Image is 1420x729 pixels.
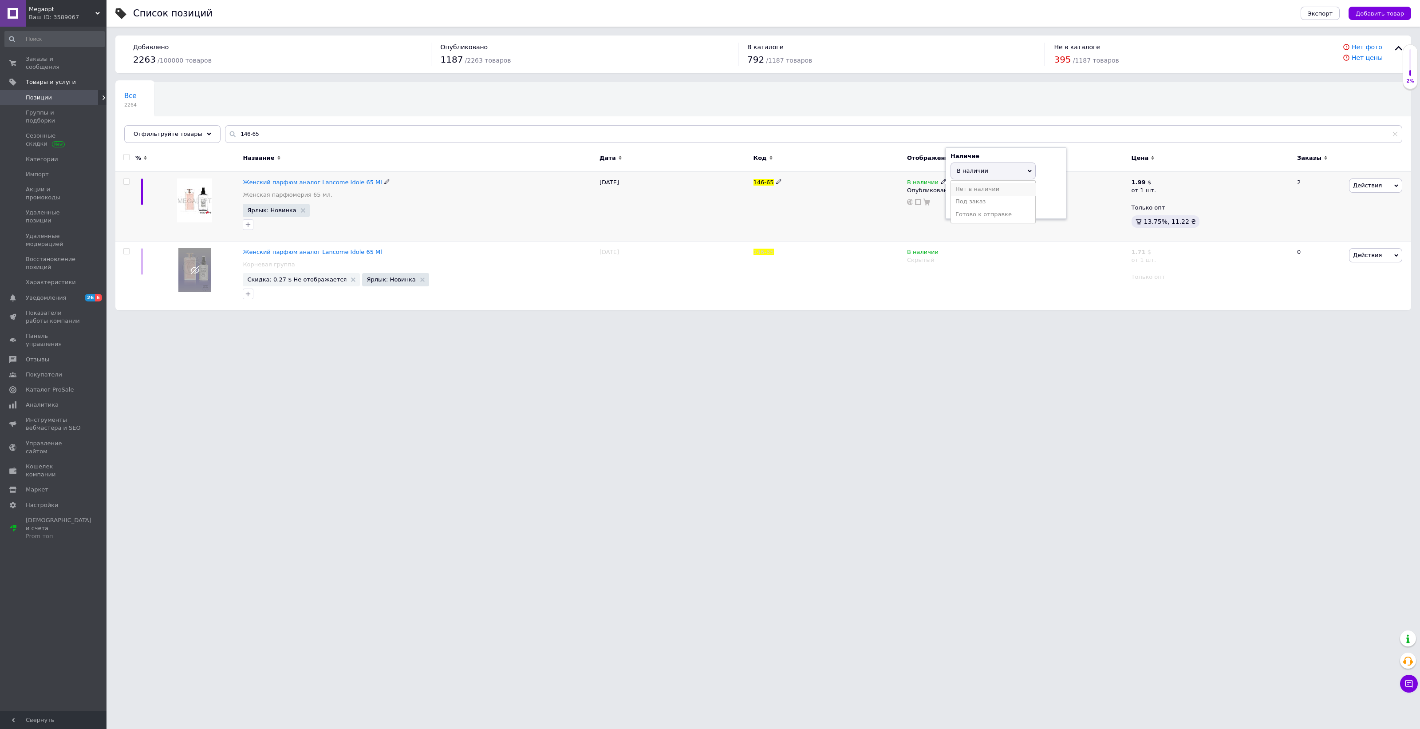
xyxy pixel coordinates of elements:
span: 395 [1054,54,1071,65]
div: 2 [1292,172,1347,242]
span: В наличии [907,249,939,258]
span: Дата [600,154,616,162]
span: Код [753,154,767,162]
span: Отфильтруйте товары [134,131,202,137]
span: Цена [1132,154,1149,162]
span: Кошелек компании [26,463,82,479]
div: Опубликован [907,186,1127,194]
span: Позиции [26,94,52,102]
span: Заказы и сообщения [26,55,82,71]
span: Название [243,154,274,162]
span: Покупатели [26,371,62,379]
span: 26 [85,294,95,301]
span: В наличии [907,179,939,188]
span: Ярлык: Новинка [367,277,415,282]
div: Ваш ID: 3589067 [29,13,106,21]
span: В каталоге [747,44,783,51]
span: [DEMOGRAPHIC_DATA] и счета [26,516,91,541]
img: Женский парфюм аналог Lancome Idole 65 Ml [177,178,212,222]
span: Группы и подборки [26,109,82,125]
div: Только опт [1132,273,1290,281]
span: Действия [1353,182,1382,189]
span: 146-65 [753,179,774,186]
span: Megaopt [29,5,95,13]
li: Готово к отправке [951,208,1035,221]
div: от 1 шт. [1132,186,1156,194]
span: / 100000 товаров [158,57,212,64]
span: 6 [95,294,102,301]
span: 792 [747,54,764,65]
span: Добавить товар [1356,10,1404,17]
span: / 1187 товаров [1073,57,1119,64]
span: Аналитика [26,401,59,409]
span: 1187 [440,54,463,65]
b: 1.99 [1132,179,1146,186]
span: Опубликовано [440,44,488,51]
span: Панель управления [26,332,82,348]
span: Товары и услуги [26,78,76,86]
span: Показатели работы компании [26,309,82,325]
li: Под заказ [951,195,1035,208]
span: Уведомления [26,294,66,302]
a: Корневая группа [243,261,295,269]
span: Не в каталоге [1054,44,1100,51]
span: Категории [26,155,58,163]
a: Женский парфюм аналог Lancome Idole 65 Ml [243,179,382,186]
div: 2% [1403,78,1417,84]
span: Ярлык: Новинка [247,207,296,213]
div: Наличие [951,152,1061,160]
b: 1.71 [1132,249,1146,255]
span: Добавлено [133,44,169,51]
span: Акции и промокоды [26,186,82,202]
a: Женский парфюм аналог Lancome Idole 65 Ml [243,249,382,255]
div: Список позиций [133,9,213,18]
span: Настройки [26,501,58,509]
a: Нет цены [1352,54,1383,61]
input: Поиск по названию позиции, артикулу и поисковым запросам [225,125,1402,143]
div: Скрытый [907,256,1127,264]
span: Экспорт [1308,10,1333,17]
li: Нет в наличии [951,183,1035,195]
span: 146-65 [753,249,774,255]
div: Только опт [1132,204,1290,212]
span: Заказы [1297,154,1321,162]
span: В наличии [957,167,988,174]
div: от 1 шт. [1132,256,1156,264]
div: [DATE] [597,241,751,310]
span: Скидка: 0.27 $ Не отображается [247,277,347,282]
span: / 1187 товаров [766,57,812,64]
span: % [135,154,141,162]
button: Добавить товар [1349,7,1411,20]
span: Отображение [907,154,953,162]
button: Экспорт [1301,7,1340,20]
input: Поиск [4,31,105,47]
span: Восстановление позиций [26,255,82,271]
span: 2264 [124,102,137,108]
div: Prom топ [26,532,91,540]
button: Чат с покупателем [1400,675,1418,693]
span: 13.75%, 11.22 ₴ [1144,218,1196,225]
div: 0 [1292,241,1347,310]
a: Нет фото [1352,44,1382,51]
div: [DATE] [597,172,751,242]
span: Маркет [26,486,48,494]
span: Удаленные позиции [26,209,82,225]
span: Управление сайтом [26,440,82,456]
span: Все [124,92,137,100]
span: Отзывы [26,356,49,364]
span: Действия [1353,252,1382,258]
span: Импорт [26,170,49,178]
div: $ [1132,178,1156,186]
span: Характеристики [26,278,76,286]
span: Инструменты вебмастера и SEO [26,416,82,432]
span: / 2263 товаров [465,57,511,64]
a: Женская парфюмерия 65 мл, [243,191,332,199]
span: Сезонные скидки [26,132,82,148]
span: 2263 [133,54,156,65]
img: Женский парфюм аналог Lancome Idole 65 Ml [178,248,211,292]
div: $ [1132,248,1156,256]
span: Удаленные модерацией [26,232,82,248]
span: Каталог ProSale [26,386,74,394]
